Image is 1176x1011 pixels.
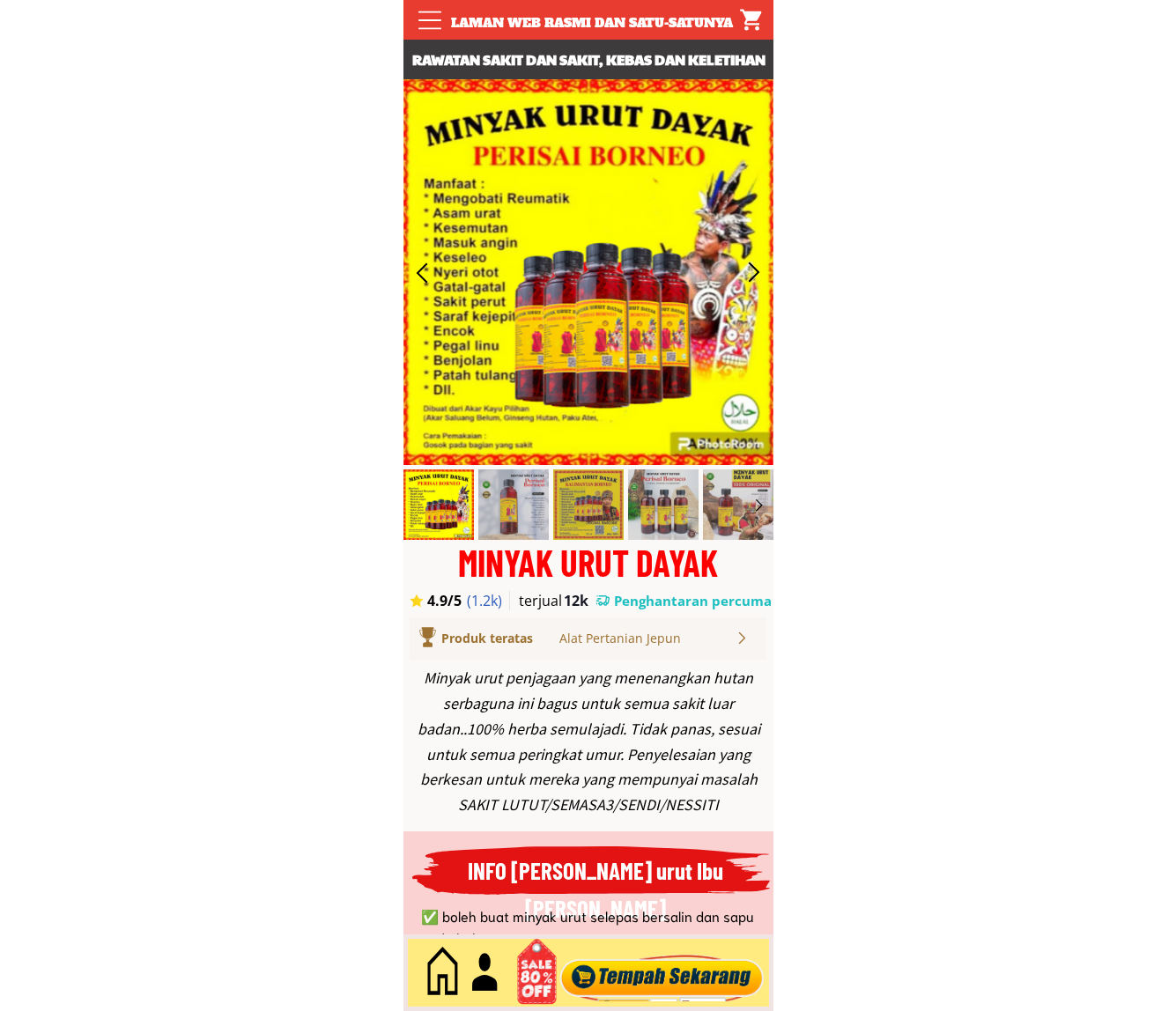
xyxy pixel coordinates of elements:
[564,591,594,610] h3: 12k
[455,852,736,927] h3: INFO [PERSON_NAME] urut Ibu [PERSON_NAME]
[403,48,773,71] h3: Rawatan sakit dan sakit, kebas dan keletihan
[441,13,743,33] div: Laman web rasmi dan satu-satunya
[519,591,579,610] h3: terjual
[427,591,477,610] h3: 4.9/5
[408,904,773,949] li: ✅ boleh buat minyak urut selepas bersalin dan sapu pada baby
[467,591,512,610] h3: (1.2k)
[559,629,735,648] div: Alat Pertanian Jepun
[441,629,583,648] div: Produk teratas
[614,592,773,610] h3: Penghantaran percuma
[403,544,773,580] div: MINYAK URUT DAYAK
[412,666,765,818] div: Minyak urut penjagaan yang menenangkan hutan serbaguna ini bagus untuk semua sakit luar badan..10...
